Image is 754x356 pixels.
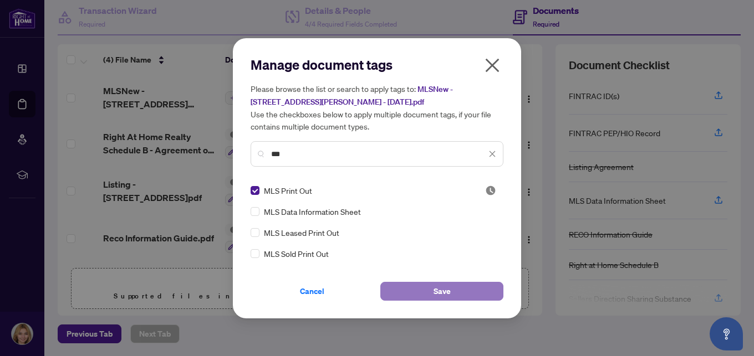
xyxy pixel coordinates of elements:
[264,184,312,197] span: MLS Print Out
[251,82,503,132] h5: Please browse the list or search to apply tags to: Use the checkboxes below to apply multiple doc...
[264,205,361,218] span: MLS Data Information Sheet
[251,56,503,74] h2: Manage document tags
[483,56,501,74] span: close
[488,150,496,158] span: close
[485,185,496,196] img: status
[485,185,496,196] span: Pending Review
[434,282,451,300] span: Save
[380,282,503,301] button: Save
[300,282,324,300] span: Cancel
[251,84,453,107] span: MLSNew - [STREET_ADDRESS][PERSON_NAME] - [DATE].pdf
[710,317,743,350] button: Open asap
[264,247,329,260] span: MLS Sold Print Out
[251,282,374,301] button: Cancel
[264,226,339,239] span: MLS Leased Print Out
